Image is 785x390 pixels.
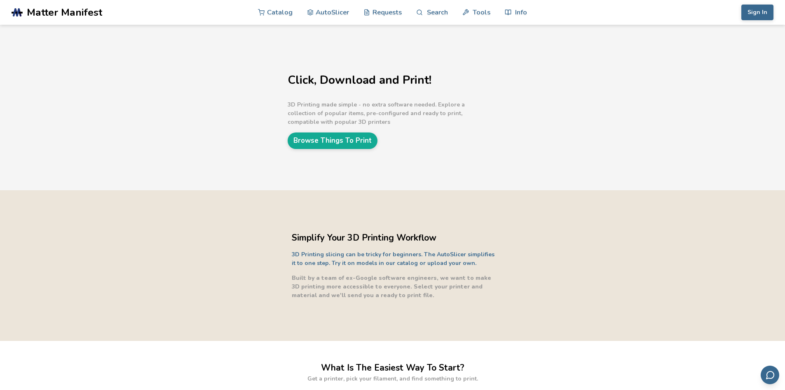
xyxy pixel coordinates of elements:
p: Built by a team of ex-Google software engineers, we want to make 3D printing more accessible to e... [292,274,498,300]
h1: Click, Download and Print! [288,74,494,87]
h2: What Is The Easiest Way To Start? [321,362,464,374]
span: Matter Manifest [27,7,102,18]
p: Get a printer, pick your filament, and find something to print. [307,374,478,383]
h2: Simplify Your 3D Printing Workflow [292,232,498,244]
a: Browse Things To Print [288,132,377,149]
p: 3D Printing slicing can be tricky for beginners. The AutoSlicer simplifies it to one step. Try it... [292,250,498,267]
button: Sign In [741,5,773,20]
p: 3D Printing made simple - no extra software needed. Explore a collection of popular items, pre-co... [288,100,494,126]
button: Send feedback via email [761,366,779,384]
